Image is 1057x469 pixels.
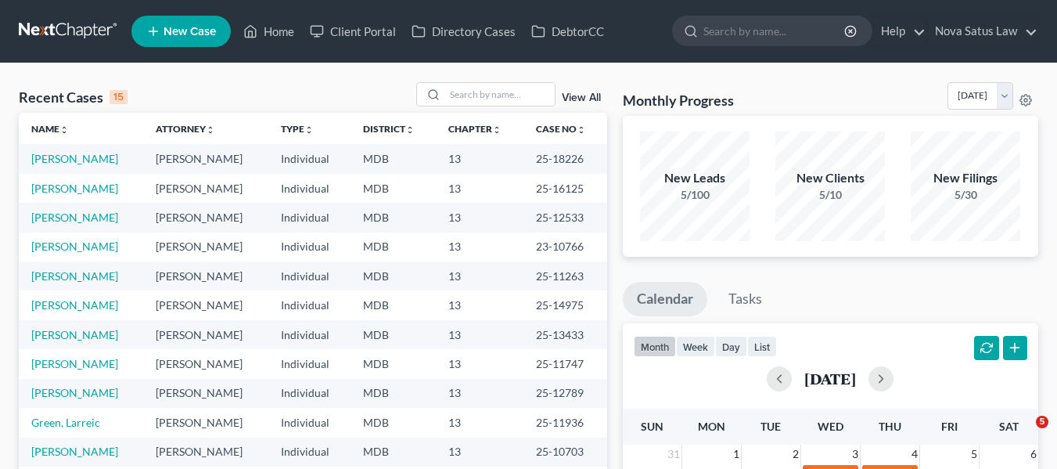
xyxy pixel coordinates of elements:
td: 13 [436,320,523,349]
td: [PERSON_NAME] [143,174,268,203]
a: [PERSON_NAME] [31,386,118,399]
td: Individual [268,233,351,262]
iframe: Intercom live chat [1004,416,1041,453]
td: Individual [268,379,351,408]
td: MDB [351,144,436,173]
td: 25-13433 [523,320,607,349]
td: [PERSON_NAME] [143,233,268,262]
a: DebtorCC [523,17,612,45]
td: Individual [268,203,351,232]
td: MDB [351,438,436,467]
button: list [747,336,777,357]
h3: Monthly Progress [623,91,734,110]
a: Home [235,17,302,45]
div: New Leads [640,169,750,187]
td: MDB [351,320,436,349]
a: [PERSON_NAME] [31,269,118,283]
a: Typeunfold_more [281,123,314,135]
div: 15 [110,90,128,104]
i: unfold_more [304,125,314,135]
td: 13 [436,438,523,467]
button: day [715,336,747,357]
input: Search by name... [703,16,847,45]
a: [PERSON_NAME] [31,152,118,165]
a: Districtunfold_more [363,123,415,135]
i: unfold_more [405,125,415,135]
span: 31 [666,445,681,464]
span: 4 [910,445,919,464]
td: 13 [436,144,523,173]
td: 25-11936 [523,408,607,437]
span: Wed [818,420,843,433]
td: 25-11263 [523,262,607,290]
td: 13 [436,233,523,262]
td: [PERSON_NAME] [143,349,268,378]
td: Individual [268,290,351,319]
td: [PERSON_NAME] [143,203,268,232]
span: 6 [1029,445,1038,464]
td: MDB [351,349,436,378]
td: Individual [268,349,351,378]
td: 25-16125 [523,174,607,203]
input: Search by name... [445,83,555,106]
a: Chapterunfold_more [448,123,502,135]
a: View All [562,92,601,103]
a: [PERSON_NAME] [31,298,118,312]
td: [PERSON_NAME] [143,262,268,290]
td: 25-18226 [523,144,607,173]
a: [PERSON_NAME] [31,182,118,195]
a: Calendar [623,282,707,316]
td: Individual [268,144,351,173]
td: 13 [436,290,523,319]
td: Individual [268,408,351,437]
td: 25-14975 [523,290,607,319]
td: MDB [351,379,436,408]
td: 25-12533 [523,203,607,232]
td: Individual [268,320,351,349]
td: MDB [351,290,436,319]
div: 5/30 [911,187,1020,203]
td: 13 [436,203,523,232]
td: 25-12789 [523,379,607,408]
a: Directory Cases [404,17,523,45]
td: 13 [436,379,523,408]
span: Sun [641,420,663,433]
td: 13 [436,408,523,437]
span: Thu [879,420,901,433]
td: MDB [351,174,436,203]
a: Nova Satus Law [927,17,1037,45]
td: 13 [436,349,523,378]
td: MDB [351,233,436,262]
td: Individual [268,438,351,467]
div: New Filings [911,169,1020,187]
a: [PERSON_NAME] [31,211,118,224]
td: 23-10766 [523,233,607,262]
a: Client Portal [302,17,404,45]
i: unfold_more [492,125,502,135]
td: Individual [268,262,351,290]
span: 1 [732,445,741,464]
i: unfold_more [577,125,586,135]
td: [PERSON_NAME] [143,438,268,467]
td: MDB [351,203,436,232]
a: Attorneyunfold_more [156,123,215,135]
span: Fri [941,420,958,433]
span: Mon [698,420,725,433]
td: 25-10703 [523,438,607,467]
td: [PERSON_NAME] [143,379,268,408]
div: 5/10 [775,187,885,203]
span: New Case [164,26,216,38]
a: [PERSON_NAME] [31,240,118,253]
td: 13 [436,262,523,290]
td: MDB [351,408,436,437]
button: month [634,336,676,357]
a: Nameunfold_more [31,123,69,135]
td: [PERSON_NAME] [143,290,268,319]
td: [PERSON_NAME] [143,408,268,437]
td: [PERSON_NAME] [143,144,268,173]
a: [PERSON_NAME] [31,357,118,370]
span: 5 [1036,416,1048,428]
span: Sat [999,420,1019,433]
a: [PERSON_NAME] [31,445,118,458]
span: 2 [791,445,800,464]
